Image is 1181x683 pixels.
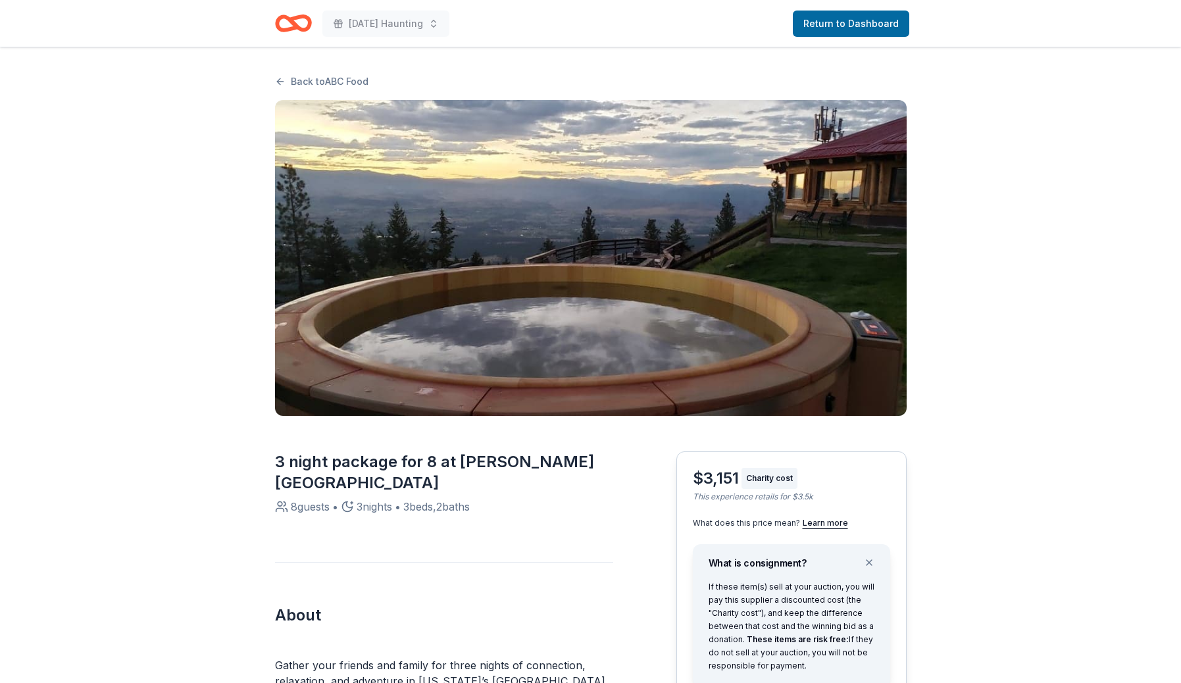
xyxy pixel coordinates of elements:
[741,468,797,489] div: Charity cost
[275,451,613,493] div: 3 night package for 8 at [PERSON_NAME][GEOGRAPHIC_DATA]
[291,499,330,515] div: 8 guests
[709,557,807,569] span: What is consignment?
[332,499,338,515] div: •
[275,74,368,89] a: Back toABC Food
[793,11,909,37] a: Return to Dashboard
[275,605,613,626] h2: About
[357,499,392,515] div: 3 nights
[693,468,739,489] div: $3,151
[693,518,890,528] div: What does this price mean?
[747,634,849,644] span: These items are risk free:
[275,100,907,416] img: Listing photo
[403,499,470,515] div: 3 beds, 2 baths
[803,518,848,528] button: Learn more
[395,499,401,515] div: •
[322,11,449,37] button: [DATE] Haunting
[275,8,312,39] a: Home
[693,492,890,502] div: This experience retails for $3.5k
[709,582,874,670] span: If these item(s) sell at your auction, you will pay this supplier a discounted cost (the "Charity...
[349,16,423,32] span: [DATE] Haunting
